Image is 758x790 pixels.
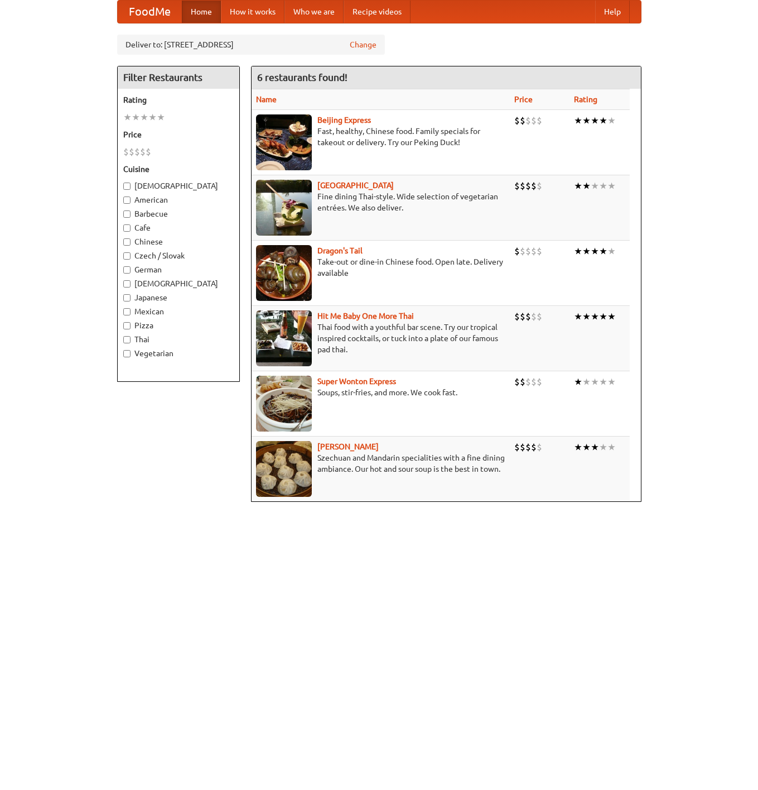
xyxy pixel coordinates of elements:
a: Name [256,95,277,104]
li: $ [140,146,146,158]
li: $ [531,376,537,388]
li: ★ [591,376,599,388]
li: $ [525,114,531,127]
ng-pluralize: 6 restaurants found! [257,72,347,83]
input: Chinese [123,238,131,246]
li: ★ [607,114,616,127]
label: [DEMOGRAPHIC_DATA] [123,180,234,191]
label: Chinese [123,236,234,247]
input: Vegetarian [123,350,131,357]
li: $ [514,114,520,127]
input: Thai [123,336,131,343]
li: $ [520,376,525,388]
li: ★ [582,376,591,388]
li: $ [520,114,525,127]
li: ★ [148,111,157,123]
li: $ [531,310,537,323]
li: ★ [591,114,599,127]
li: ★ [582,180,591,192]
img: superwonton.jpg [256,376,312,432]
a: Change [350,39,376,50]
li: ★ [574,245,582,257]
li: $ [525,441,531,453]
li: ★ [582,310,591,323]
li: $ [531,114,537,127]
li: ★ [123,111,132,123]
input: [DEMOGRAPHIC_DATA] [123,280,131,288]
input: [DEMOGRAPHIC_DATA] [123,183,131,190]
li: ★ [607,441,616,453]
li: $ [537,441,542,453]
li: ★ [607,376,616,388]
b: Super Wonton Express [317,377,396,386]
input: Mexican [123,308,131,315]
label: American [123,194,234,205]
li: $ [514,180,520,192]
li: ★ [599,114,607,127]
input: German [123,266,131,274]
li: ★ [574,310,582,323]
li: $ [514,310,520,323]
a: [GEOGRAPHIC_DATA] [317,181,394,190]
li: $ [525,376,531,388]
li: $ [537,310,542,323]
li: $ [514,441,520,453]
a: Rating [574,95,597,104]
label: Cafe [123,222,234,233]
li: ★ [157,111,165,123]
a: [PERSON_NAME] [317,442,379,451]
li: ★ [574,376,582,388]
label: [DEMOGRAPHIC_DATA] [123,278,234,289]
li: ★ [591,180,599,192]
p: Take-out or dine-in Chinese food. Open late. Delivery available [256,256,506,279]
li: ★ [607,310,616,323]
h5: Rating [123,94,234,106]
li: $ [525,310,531,323]
li: $ [520,441,525,453]
input: Pizza [123,322,131,329]
li: $ [537,180,542,192]
a: Home [182,1,221,23]
li: ★ [599,310,607,323]
p: Soups, stir-fries, and more. We cook fast. [256,387,506,398]
li: ★ [591,441,599,453]
a: FoodMe [118,1,182,23]
img: dragon.jpg [256,245,312,301]
li: $ [123,146,129,158]
li: ★ [574,180,582,192]
div: Deliver to: [STREET_ADDRESS] [117,35,385,55]
img: shandong.jpg [256,441,312,497]
label: Thai [123,334,234,345]
li: $ [520,180,525,192]
p: Fine dining Thai-style. Wide selection of vegetarian entrées. We also deliver. [256,191,506,213]
img: beijing.jpg [256,114,312,170]
label: Mexican [123,306,234,317]
a: Who we are [284,1,344,23]
a: Beijing Express [317,116,371,125]
li: ★ [582,245,591,257]
li: $ [514,376,520,388]
b: Hit Me Baby One More Thai [317,312,414,320]
li: ★ [599,441,607,453]
a: Help [595,1,630,23]
h5: Price [123,129,234,140]
input: Czech / Slovak [123,252,131,260]
li: $ [531,441,537,453]
a: Dragon's Tail [317,246,363,255]
li: $ [134,146,140,158]
li: $ [129,146,134,158]
li: $ [525,180,531,192]
li: ★ [599,180,607,192]
li: ★ [140,111,148,123]
label: Barbecue [123,208,234,219]
li: $ [520,245,525,257]
a: Price [514,95,533,104]
li: $ [531,180,537,192]
li: $ [531,245,537,257]
li: $ [537,376,542,388]
li: ★ [607,245,616,257]
img: babythai.jpg [256,310,312,366]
